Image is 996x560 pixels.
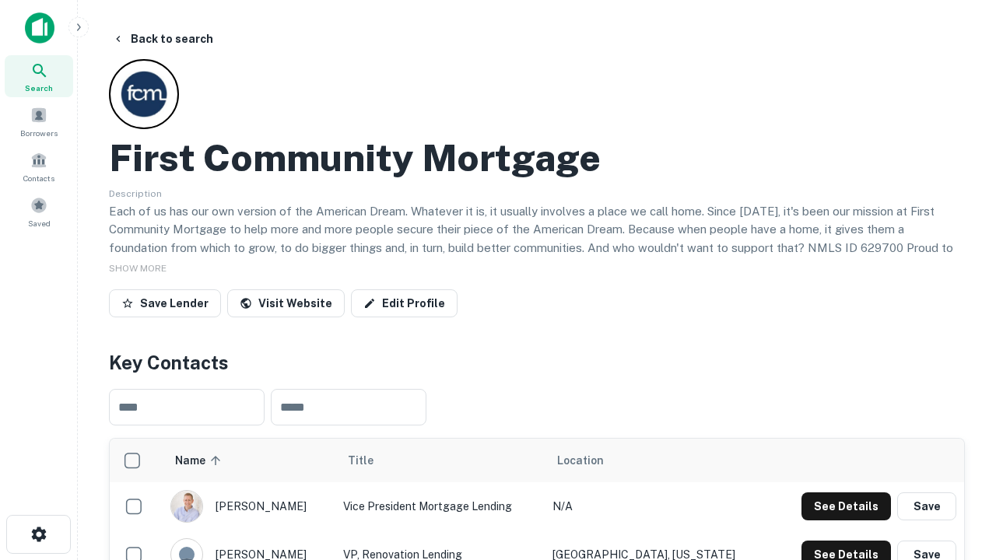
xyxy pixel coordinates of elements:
[109,348,965,376] h4: Key Contacts
[545,439,770,482] th: Location
[109,202,965,275] p: Each of us has our own version of the American Dream. Whatever it is, it usually involves a place...
[5,145,73,187] a: Contacts
[109,263,167,274] span: SHOW MORE
[348,451,394,470] span: Title
[175,451,226,470] span: Name
[801,492,891,520] button: See Details
[28,217,51,229] span: Saved
[5,55,73,97] a: Search
[557,451,604,470] span: Location
[23,172,54,184] span: Contacts
[545,482,770,530] td: N/A
[106,25,219,53] button: Back to search
[109,135,601,180] h2: First Community Mortgage
[918,436,996,510] iframe: Chat Widget
[109,188,162,199] span: Description
[25,12,54,44] img: capitalize-icon.png
[20,127,58,139] span: Borrowers
[335,482,545,530] td: Vice President Mortgage Lending
[109,289,221,317] button: Save Lender
[170,490,328,523] div: [PERSON_NAME]
[335,439,545,482] th: Title
[5,191,73,233] a: Saved
[5,100,73,142] a: Borrowers
[351,289,458,317] a: Edit Profile
[171,491,202,522] img: 1520878720083
[227,289,345,317] a: Visit Website
[25,82,53,94] span: Search
[163,439,335,482] th: Name
[897,492,956,520] button: Save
